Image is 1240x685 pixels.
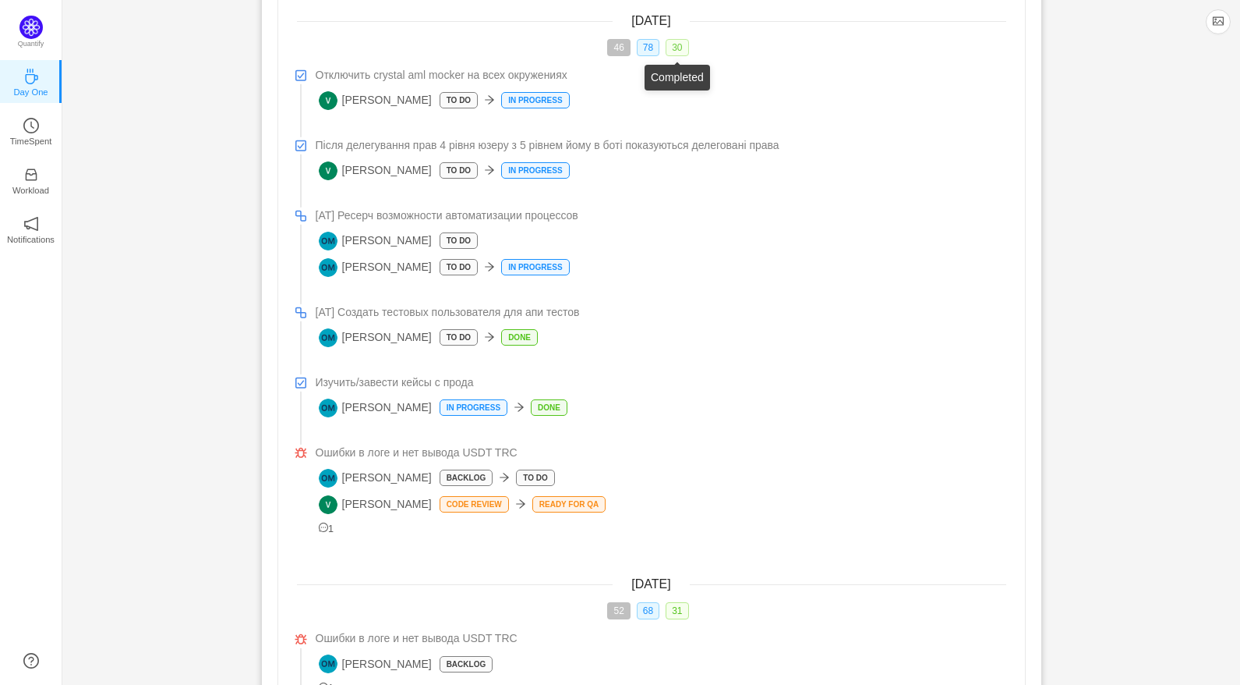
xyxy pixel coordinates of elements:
p: To Do [440,163,477,178]
p: To Do [517,470,553,485]
a: icon: inboxWorkload [23,172,39,187]
p: Done [502,330,537,345]
img: V [319,495,337,514]
span: [PERSON_NAME] [319,495,432,514]
span: [PERSON_NAME] [319,328,432,347]
span: [DATE] [631,577,670,591]
span: 52 [607,602,630,619]
p: In Progress [502,163,568,178]
span: [PERSON_NAME] [319,161,432,180]
a: icon: coffeeDay One [23,73,39,89]
span: 68 [637,602,659,619]
span: [PERSON_NAME] [319,399,432,417]
span: Отключить crystal aml mocker на всех окружениях [316,67,567,83]
i: icon: arrow-right [515,499,526,509]
span: 31 [666,602,688,619]
a: [AT] Ресерч возможности автоматизации процессов [316,208,1006,224]
span: [PERSON_NAME] [319,655,432,673]
span: [DATE] [631,14,670,27]
p: TimeSpent [10,134,52,148]
i: icon: inbox [23,167,39,183]
i: icon: arrow-right [514,402,525,413]
span: Ошибки в логе и нет вывода USDT TRC [316,445,518,461]
span: 78 [637,39,659,56]
img: V [319,91,337,110]
img: OM [319,469,337,488]
p: To Do [440,260,477,275]
span: [AT] Создать тестовых пользователя для апи тестов [316,304,580,321]
a: [AT] Создать тестовых пользователя для апи тестов [316,304,1006,321]
span: Изучить/завести кейсы с прода [316,374,474,391]
div: Completed [645,65,710,91]
a: Після делегування прав 4 рівня юзеру з 5 рівнем йому в боті показуються делеговані права [316,137,1006,154]
p: Ready for QA [533,497,606,512]
img: OM [319,399,337,417]
p: To Do [440,233,477,248]
p: Notifications [7,232,55,247]
p: Backlog [440,470,493,485]
i: icon: arrow-right [484,165,495,176]
a: icon: question-circle [23,653,39,669]
img: V [319,161,337,180]
span: 1 [319,524,334,534]
span: [PERSON_NAME] [319,232,432,250]
img: Quantify [19,16,43,39]
span: 30 [666,39,688,56]
span: 46 [607,39,630,56]
p: Workload [12,183,49,197]
p: In Progress [502,260,568,275]
a: icon: notificationNotifications [23,221,39,236]
p: Code Review [440,497,508,512]
img: OM [319,655,337,673]
img: OM [319,232,337,250]
a: Отключить crystal aml mocker на всех окружениях [316,67,1006,83]
span: [PERSON_NAME] [319,91,432,110]
i: icon: coffee [23,69,39,84]
span: [PERSON_NAME] [319,469,432,488]
span: [PERSON_NAME] [319,258,432,277]
a: Ошибки в логе и нет вывода USDT TRC [316,630,1006,647]
button: icon: picture [1206,9,1231,34]
p: In Progress [502,93,568,108]
span: Ошибки в логе и нет вывода USDT TRC [316,630,518,647]
p: Done [532,400,567,415]
i: icon: arrow-right [484,94,495,105]
p: To Do [440,93,477,108]
a: icon: clock-circleTimeSpent [23,122,39,138]
p: Backlog [440,657,493,672]
i: icon: arrow-right [499,472,510,483]
p: Day One [13,85,48,99]
span: [AT] Ресерч возможности автоматизации процессов [316,208,578,224]
img: OM [319,328,337,347]
i: icon: arrow-right [484,332,495,342]
p: To Do [440,330,477,345]
a: Ошибки в логе и нет вывода USDT TRC [316,445,1006,461]
a: Изучить/завести кейсы с прода [316,374,1006,391]
p: Quantify [18,39,44,50]
i: icon: clock-circle [23,118,39,133]
i: icon: notification [23,216,39,232]
img: OM [319,258,337,277]
p: In Progress [440,400,507,415]
i: icon: arrow-right [484,261,495,272]
span: Після делегування прав 4 рівня юзеру з 5 рівнем йому в боті показуються делеговані права [316,137,779,154]
i: icon: message [319,523,329,533]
